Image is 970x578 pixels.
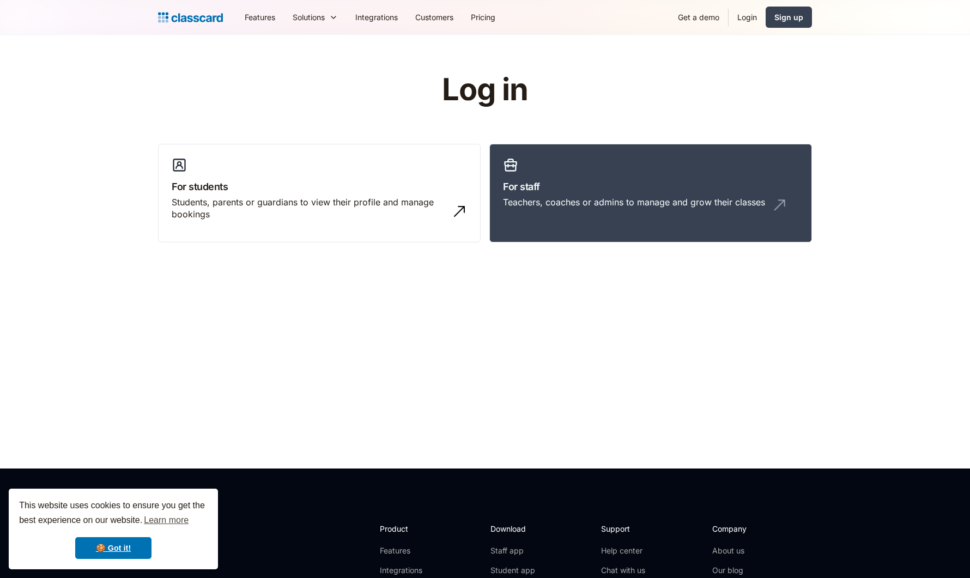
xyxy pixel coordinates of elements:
div: Teachers, coaches or admins to manage and grow their classes [503,196,765,208]
h1: Log in [312,73,658,107]
h2: Support [601,523,645,534]
a: Student app [490,565,535,576]
a: Features [236,5,284,29]
a: Help center [601,545,645,556]
h3: For students [172,179,467,194]
a: Integrations [347,5,407,29]
a: Login [729,5,766,29]
h2: Product [380,523,438,534]
h2: Download [490,523,535,534]
a: Logo [158,10,223,25]
div: cookieconsent [9,489,218,569]
a: Chat with us [601,565,645,576]
a: learn more about cookies [142,512,190,528]
a: Staff app [490,545,535,556]
a: Sign up [766,7,812,28]
a: For staffTeachers, coaches or admins to manage and grow their classes [489,144,812,243]
a: For studentsStudents, parents or guardians to view their profile and manage bookings [158,144,481,243]
div: Sign up [774,11,803,23]
a: About us [712,545,785,556]
a: dismiss cookie message [75,537,151,559]
a: Customers [407,5,462,29]
div: Students, parents or guardians to view their profile and manage bookings [172,196,445,221]
span: This website uses cookies to ensure you get the best experience on our website. [19,499,208,528]
a: Get a demo [669,5,728,29]
a: Features [380,545,438,556]
div: Solutions [284,5,347,29]
a: Pricing [462,5,504,29]
div: Solutions [293,11,325,23]
h3: For staff [503,179,798,194]
h2: Company [712,523,785,534]
a: Integrations [380,565,438,576]
a: Our blog [712,565,785,576]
